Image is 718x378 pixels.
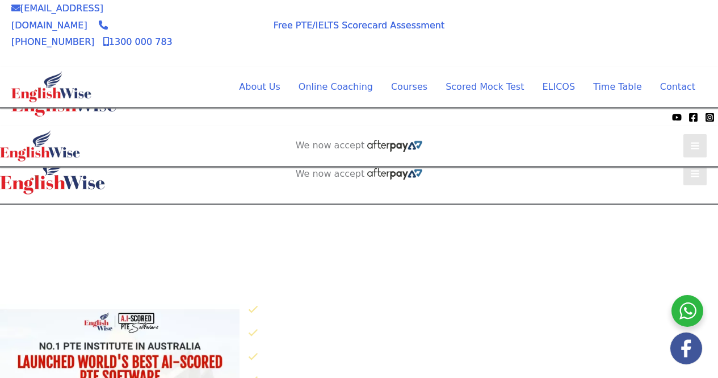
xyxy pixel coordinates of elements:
a: CoursesMenu Toggle [382,73,436,101]
img: white-facebook.png [670,333,702,364]
a: 1300 000 783 [103,36,173,47]
img: cropped-ew-logo [11,71,91,102]
img: Afterpay-Logo [367,140,422,151]
a: Free PTE/IELTS Scorecard Assessment [274,20,444,31]
a: AI SCORED PTE SOFTWARE REGISTER FOR FREE SOFTWARE TRIAL [272,214,447,237]
img: Afterpay-Logo [69,114,100,121]
span: Contact [660,81,695,92]
a: Time TableMenu Toggle [584,73,651,101]
li: 250 Speaking Practice Questions [248,324,718,343]
a: Facebook [688,113,698,122]
nav: Site Navigation: Main Menu [212,73,695,101]
span: Scored Mock Test [446,81,524,92]
p: Click below to know why EnglishWise has worlds best AI scored PTE software [240,275,718,292]
span: We now accept [6,111,66,123]
a: ELICOS [533,73,584,101]
a: Scored Mock TestMenu Toggle [436,73,533,101]
span: We now accept [296,168,365,180]
a: Instagram [705,113,715,122]
a: YouTube [672,113,682,122]
img: Afterpay-Logo [206,41,237,48]
span: Courses [391,81,427,92]
span: Time Table [593,81,642,92]
a: Contact [651,73,695,101]
a: [EMAIL_ADDRESS][DOMAIN_NAME] [11,3,103,31]
aside: Header Widget 2 [290,168,429,180]
aside: Header Widget 1 [508,15,707,52]
span: We now accept [296,140,365,151]
img: Afterpay-Logo [367,168,422,180]
span: ELICOS [542,81,575,92]
li: 50 Writing Practice Questions [248,348,718,367]
span: We now accept [198,16,245,39]
span: About Us [239,81,280,92]
a: About UsMenu Toggle [230,73,289,101]
a: Online CoachingMenu Toggle [289,73,382,101]
a: AI SCORED PTE SOFTWARE REGISTER FOR FREE SOFTWARE TRIAL [520,24,695,47]
li: 30X AI Scored Full Length Mock Tests [248,301,718,319]
aside: Header Widget 2 [290,140,429,152]
aside: Header Widget 1 [260,205,459,242]
span: Online Coaching [299,81,373,92]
